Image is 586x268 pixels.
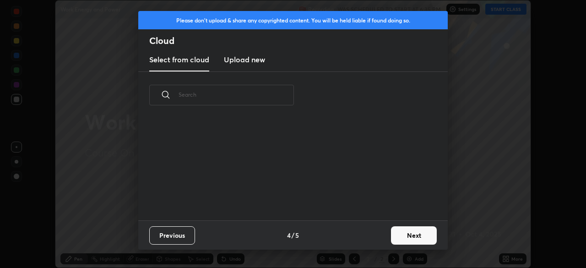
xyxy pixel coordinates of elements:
h4: 5 [295,230,299,240]
button: Next [391,226,437,245]
button: Previous [149,226,195,245]
h4: / [292,230,294,240]
h2: Cloud [149,35,448,47]
div: Please don't upload & share any copyrighted content. You will be held liable if found doing so. [138,11,448,29]
h4: 4 [287,230,291,240]
h3: Select from cloud [149,54,209,65]
h3: Upload new [224,54,265,65]
input: Search [179,75,294,114]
